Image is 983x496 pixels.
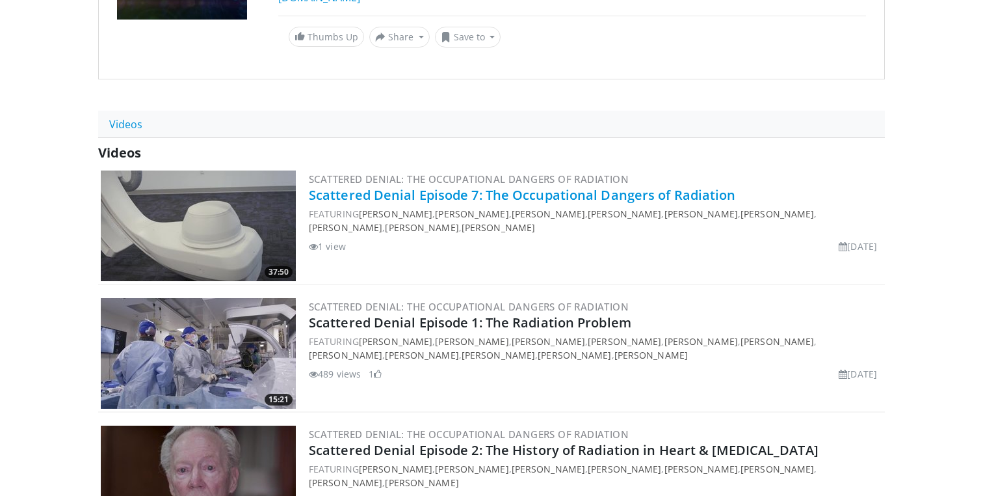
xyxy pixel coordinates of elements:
[309,428,629,441] a: Scattered Denial: The Occupational Dangers of Radiation
[309,476,382,489] a: [PERSON_NAME]
[664,335,738,348] a: [PERSON_NAME]
[664,463,738,475] a: [PERSON_NAME]
[98,144,141,161] span: Videos
[538,349,611,361] a: [PERSON_NAME]
[435,27,501,48] button: Save to
[435,463,508,475] a: [PERSON_NAME]
[369,27,430,48] button: Share
[309,441,819,459] a: Scattered Denial Episode 2: The History of Radiation in Heart & [MEDICAL_DATA]
[289,27,364,47] a: Thumbs Up
[359,208,432,220] a: [PERSON_NAME]
[435,335,508,348] a: [PERSON_NAME]
[588,335,661,348] a: [PERSON_NAME]
[462,221,535,234] a: [PERSON_NAME]
[309,367,361,381] li: 489 views
[369,367,382,381] li: 1
[741,335,814,348] a: [PERSON_NAME]
[614,349,688,361] a: [PERSON_NAME]
[309,335,882,362] div: FEATURING , , , , , , , , , ,
[839,240,877,253] li: [DATE]
[435,208,508,220] a: [PERSON_NAME]
[309,207,882,234] div: FEATURING , , , , , , , ,
[309,172,629,186] a: Scattered Denial: The Occupational Dangers of Radiation
[462,349,535,361] a: [PERSON_NAME]
[309,240,346,253] li: 1 view
[309,462,882,489] div: FEATURING , , , , , , ,
[588,463,661,475] a: [PERSON_NAME]
[588,208,661,220] a: [PERSON_NAME]
[741,463,814,475] a: [PERSON_NAME]
[385,476,458,489] a: [PERSON_NAME]
[101,298,296,409] a: 15:21
[98,111,153,138] a: Videos
[359,463,432,475] a: [PERSON_NAME]
[265,266,293,278] span: 37:50
[385,349,458,361] a: [PERSON_NAME]
[309,300,629,313] a: Scattered Denial: The Occupational Dangers of Radiation
[309,186,736,204] a: Scattered Denial Episode 7: The Occupational Dangers of Radiation
[512,463,585,475] a: [PERSON_NAME]
[101,171,296,281] img: 809a915e-d9a7-44a4-8a58-776408791efc.300x170_q85_crop-smart_upscale.jpg
[664,208,738,220] a: [PERSON_NAME]
[265,394,293,406] span: 15:21
[839,367,877,381] li: [DATE]
[359,335,432,348] a: [PERSON_NAME]
[101,298,296,409] img: 62e70e58-2d9b-48cb-b9f7-097438a07a9a.300x170_q85_crop-smart_upscale.jpg
[512,335,585,348] a: [PERSON_NAME]
[309,314,631,331] a: Scattered Denial Episode 1: The Radiation Problem
[101,171,296,281] a: 37:50
[309,221,382,234] a: [PERSON_NAME]
[512,208,585,220] a: [PERSON_NAME]
[309,349,382,361] a: [PERSON_NAME]
[741,208,814,220] a: [PERSON_NAME]
[385,221,458,234] a: [PERSON_NAME]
